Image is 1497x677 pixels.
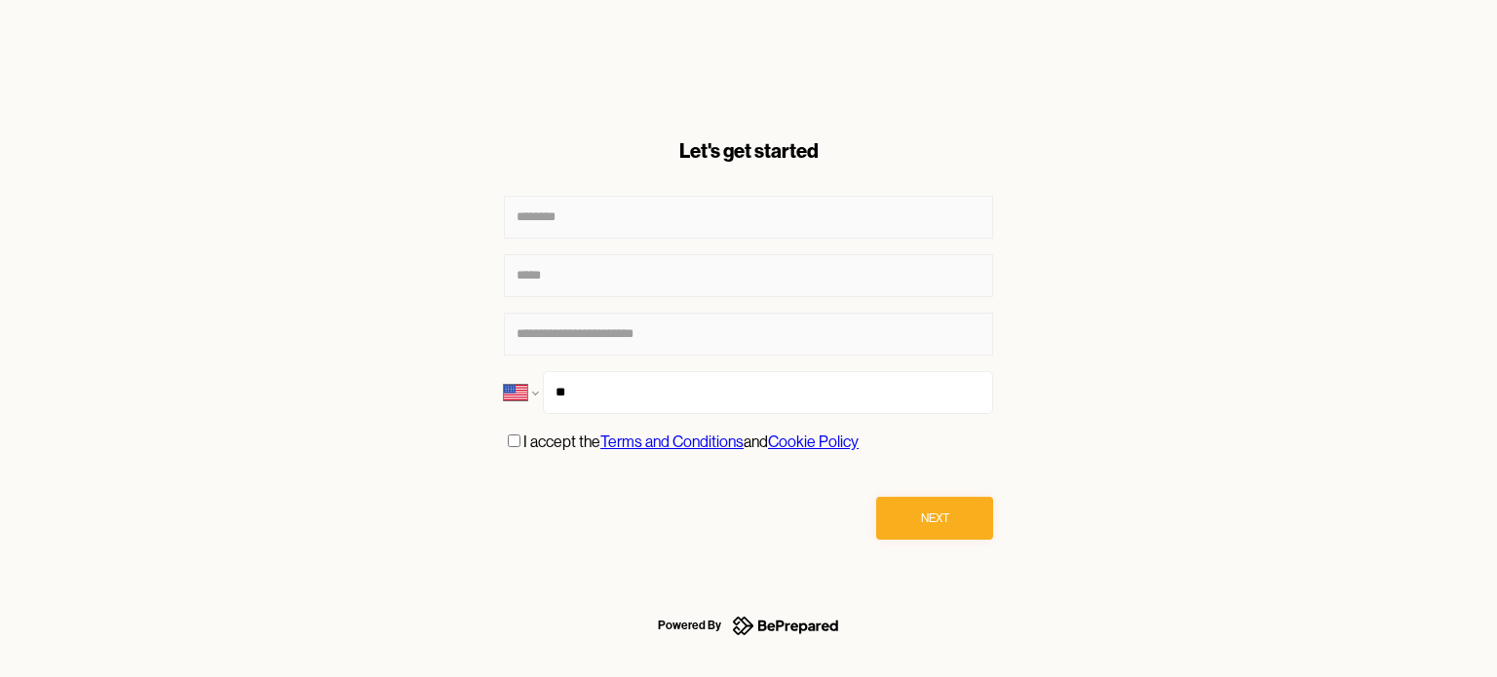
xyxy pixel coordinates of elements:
button: Next [876,497,993,540]
a: Cookie Policy [768,433,859,451]
div: Let's get started [504,137,993,165]
a: Terms and Conditions [600,433,744,451]
div: Next [921,508,949,528]
div: Powered By [658,614,721,637]
p: I accept the and [523,430,859,455]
